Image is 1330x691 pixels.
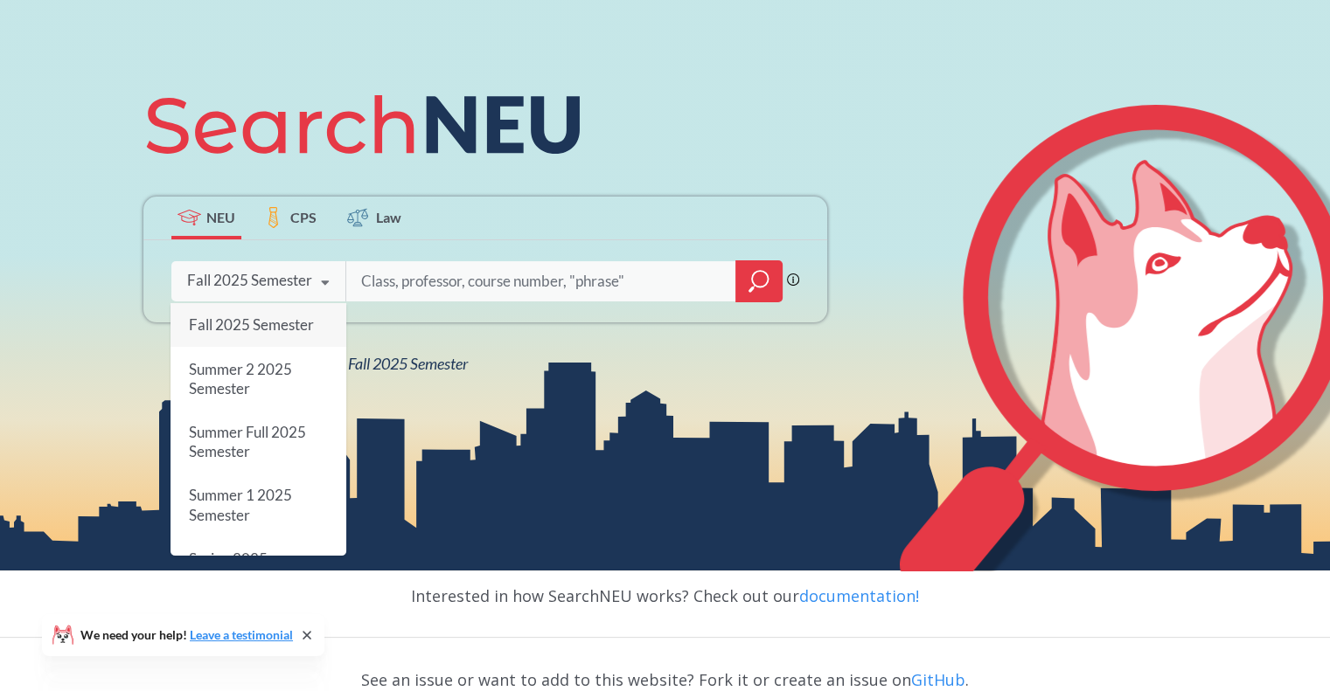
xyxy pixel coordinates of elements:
span: NEU [206,207,235,227]
span: CPS [290,207,317,227]
span: Summer Full 2025 Semester [189,423,306,460]
span: Summer 2 2025 Semester [189,359,292,397]
span: NEU Fall 2025 Semester [315,354,468,373]
span: Law [376,207,401,227]
div: magnifying glass [735,260,783,302]
a: documentation! [799,585,919,606]
div: Fall 2025 Semester [187,271,312,290]
a: GitHub [911,669,965,690]
svg: magnifying glass [749,269,769,294]
span: Fall 2025 Semester [189,315,314,334]
span: Spring 2025 Semester [189,549,268,587]
input: Class, professor, course number, "phrase" [359,263,723,300]
span: Summer 1 2025 Semester [189,486,292,523]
